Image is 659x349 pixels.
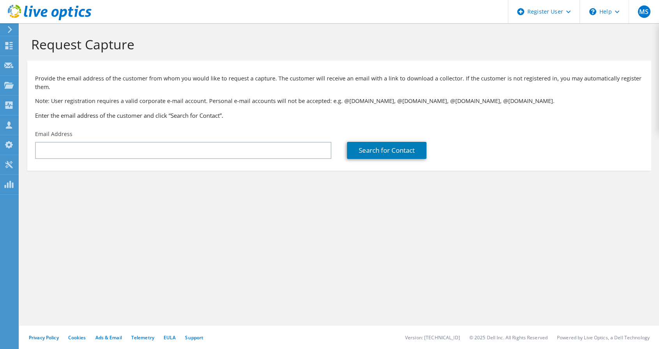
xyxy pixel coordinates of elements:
[29,334,59,341] a: Privacy Policy
[35,74,643,91] p: Provide the email address of the customer from whom you would like to request a capture. The cust...
[35,111,643,120] h3: Enter the email address of the customer and click “Search for Contact”.
[405,334,460,341] li: Version: [TECHNICAL_ID]
[589,8,596,15] svg: \n
[31,36,643,52] h1: Request Capture
[35,130,72,138] label: Email Address
[185,334,203,341] a: Support
[35,97,643,105] p: Note: User registration requires a valid corporate e-mail account. Personal e-mail accounts will ...
[638,5,650,18] span: MS
[164,334,176,341] a: EULA
[469,334,548,341] li: © 2025 Dell Inc. All Rights Reserved
[347,142,426,159] a: Search for Contact
[557,334,650,341] li: Powered by Live Optics, a Dell Technology
[95,334,122,341] a: Ads & Email
[131,334,154,341] a: Telemetry
[68,334,86,341] a: Cookies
